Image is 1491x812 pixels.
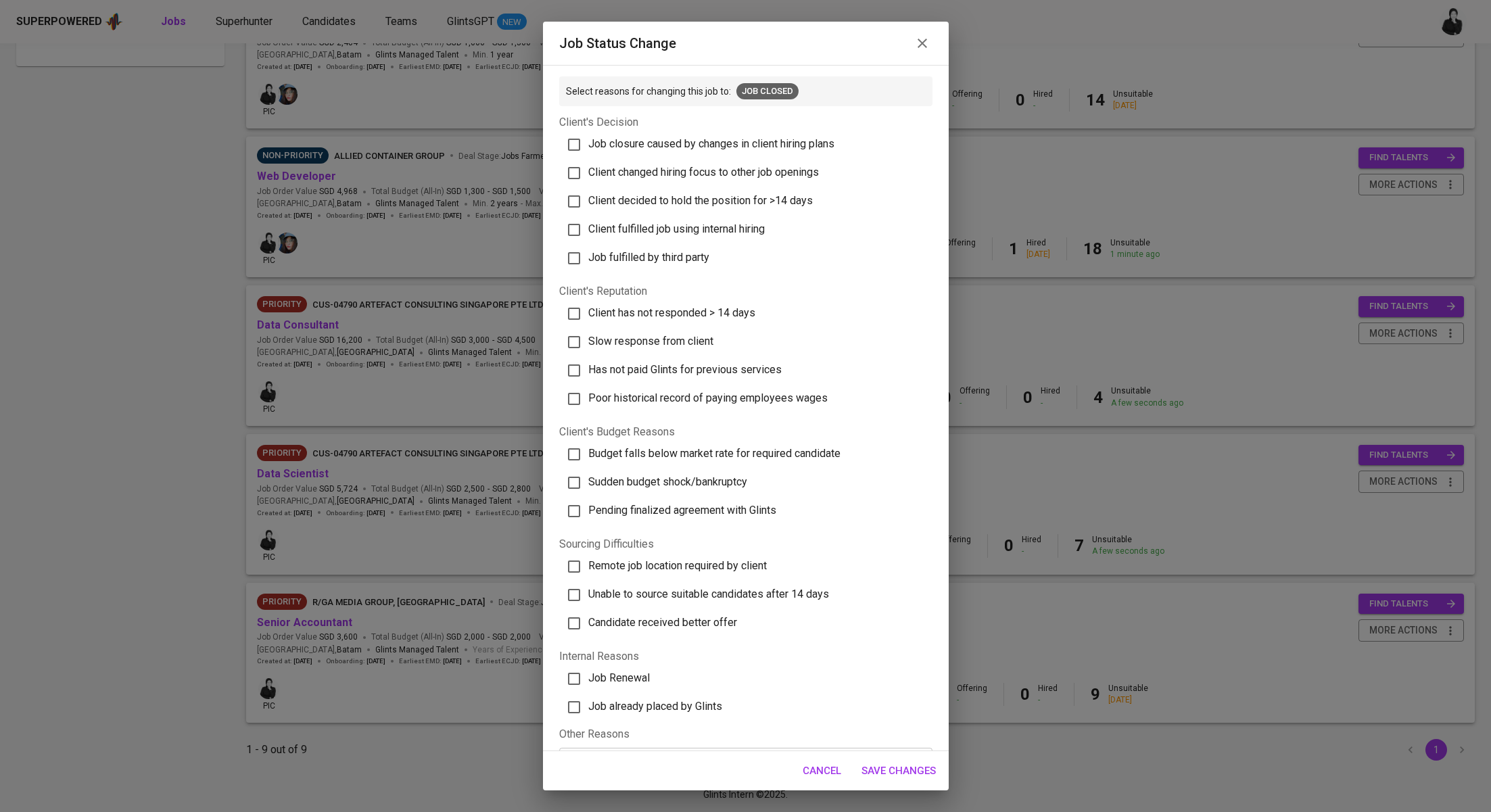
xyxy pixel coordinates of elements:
span: Candidate received better offer [588,616,737,629]
span: Poor historical record of paying employees wages [588,391,828,404]
span: Job Closed [736,85,799,98]
div: Other Reasons [559,727,932,742]
span: Remote job location required by client [588,559,767,572]
span: Slow response from client [588,335,713,348]
p: Sourcing Difficulties [559,536,932,552]
p: Internal Reasons [559,648,932,665]
p: Select reasons for changing this job to: [566,85,731,98]
span: Client changed hiring focus to other job openings [588,166,819,178]
p: Client's Budget Reasons [559,424,932,440]
span: Cancel [803,762,841,780]
span: Job already placed by Glints [588,700,722,713]
span: Pending finalized agreement with Glints [588,504,776,517]
button: Save Changes [854,757,943,785]
span: Client decided to hold the position for >14 days [588,194,813,207]
span: Unable to source suitable candidates after 14 days [588,588,829,600]
span: Job closure caused by changes in client hiring plans [588,137,834,150]
span: Budget falls below market rate for required candidate [588,447,841,460]
p: Client's Decision [559,114,932,130]
span: Job fulfilled by third party [588,251,709,264]
p: Client's Reputation [559,283,932,300]
span: Client has not responded > 14 days [588,306,755,319]
span: Sudden budget shock/bankruptcy [588,475,747,488]
h6: Job status change [559,32,676,54]
span: Job Renewal [588,671,650,684]
span: Has not paid Glints for previous services [588,363,782,376]
span: Save Changes [861,762,936,780]
span: Client fulfilled job using internal hiring [588,222,765,235]
button: Cancel [795,757,849,785]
